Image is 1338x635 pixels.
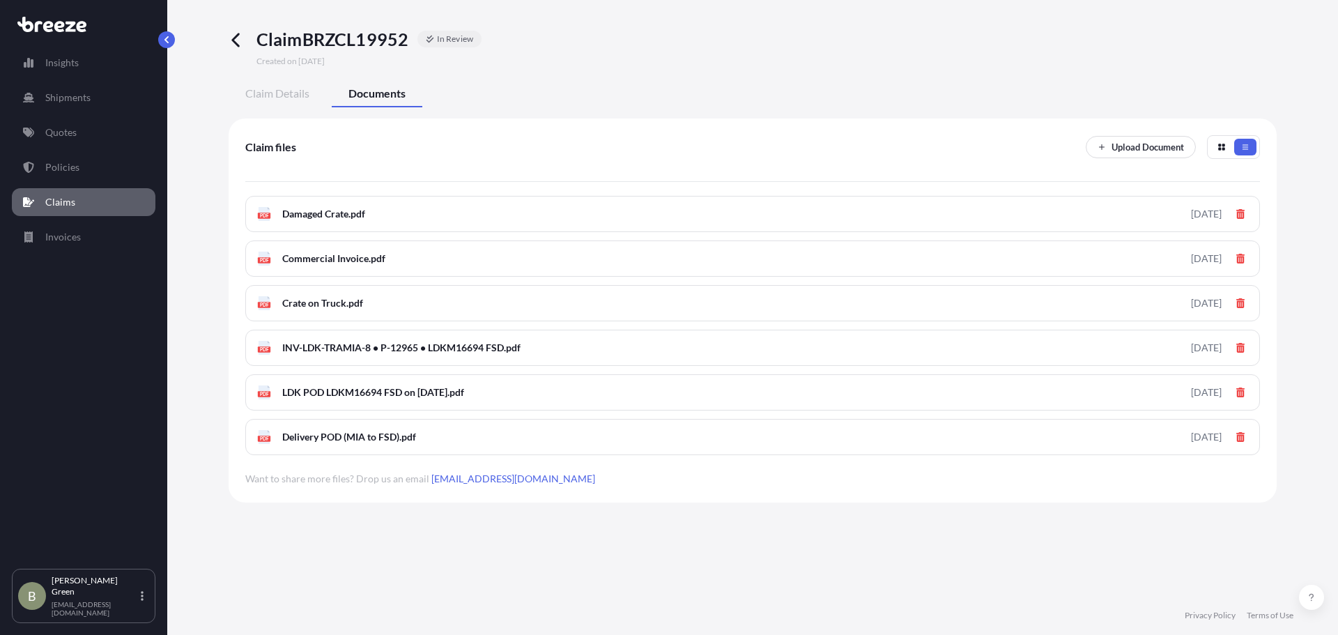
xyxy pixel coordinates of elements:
a: Invoices [12,223,155,251]
a: PDFINV-LDK-TRAMIA-8 • P-12965 • LDKM16694 FSD.pdf[DATE] [245,330,1260,366]
span: INV-LDK-TRAMIA-8 • P-12965 • LDKM16694 FSD.pdf [282,341,521,355]
a: PDFLDK POD LDKM16694 FSD on [DATE].pdf[DATE] [245,374,1260,411]
p: Claims [45,195,75,209]
div: [DATE] [1191,296,1222,310]
div: [DATE] [1191,207,1222,221]
div: [DATE] [1191,252,1222,266]
a: PDFDamaged Crate.pdf[DATE] [245,196,1260,232]
p: Insights [45,56,79,70]
a: Claims [12,188,155,216]
span: B [28,589,36,603]
text: PDF [260,258,269,263]
span: Commercial Invoice.pdf [282,252,385,266]
p: Invoices [45,230,81,244]
text: PDF [260,213,269,218]
p: [EMAIL_ADDRESS][DOMAIN_NAME] [52,600,138,617]
span: Documents [348,86,406,100]
span: Claim BRZCL19952 [256,28,409,50]
a: [EMAIL_ADDRESS][DOMAIN_NAME] [431,473,595,484]
span: Want to share more files? Drop us an email [245,455,1260,486]
span: Delivery POD (MIA to FSD).pdf [282,430,416,444]
text: PDF [260,392,269,397]
a: PDFCrate on Truck.pdf[DATE] [245,285,1260,321]
a: PDFDelivery POD (MIA to FSD).pdf[DATE] [245,419,1260,455]
p: In Review [437,33,474,45]
span: Damaged Crate.pdf [282,207,365,221]
a: Policies [12,153,155,181]
text: PDF [260,347,269,352]
p: Quotes [45,125,77,139]
p: Policies [45,160,79,174]
span: Claim Details [245,86,309,100]
button: Upload Document [1086,136,1196,158]
a: Shipments [12,84,155,112]
text: PDF [260,436,269,441]
a: Quotes [12,118,155,146]
div: [DATE] [1191,385,1222,399]
p: Upload Document [1112,140,1184,154]
span: Created on [256,56,325,67]
div: [DATE] [1191,341,1222,355]
span: [DATE] [298,56,325,67]
span: Crate on Truck.pdf [282,296,363,310]
span: Claim files [245,140,296,154]
a: Terms of Use [1247,610,1293,621]
text: PDF [260,303,269,307]
a: PDFCommercial Invoice.pdf[DATE] [245,240,1260,277]
a: Insights [12,49,155,77]
a: Privacy Policy [1185,610,1236,621]
div: [DATE] [1191,430,1222,444]
span: LDK POD LDKM16694 FSD on [DATE].pdf [282,385,464,399]
p: [PERSON_NAME] Green [52,575,138,597]
p: Shipments [45,91,91,105]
